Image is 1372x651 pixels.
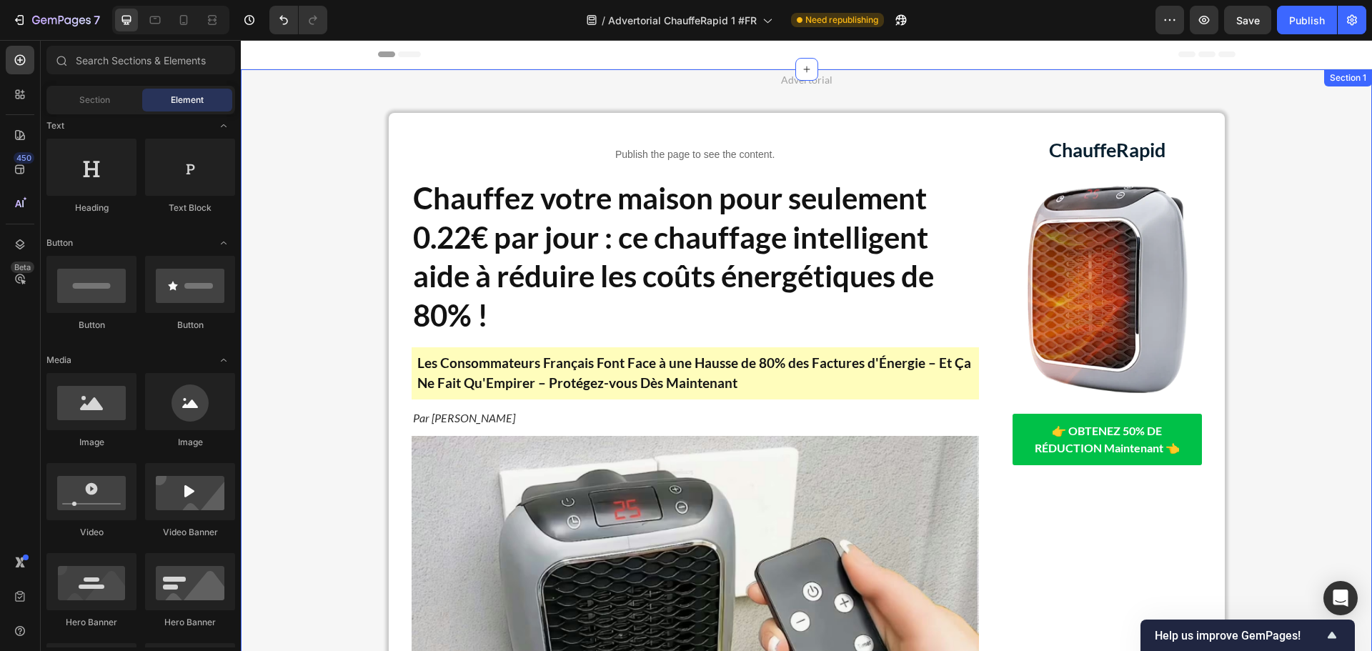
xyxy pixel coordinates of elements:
[11,262,34,273] div: Beta
[46,354,71,367] span: Media
[46,526,136,539] div: Video
[1155,627,1341,644] button: Show survey - Help us improve GemPages!
[46,616,136,629] div: Hero Banner
[1155,629,1323,642] span: Help us improve GemPages!
[145,616,235,629] div: Hero Banner
[212,114,235,137] span: Toggle open
[212,232,235,254] span: Toggle open
[46,237,73,249] span: Button
[145,202,235,214] div: Text Block
[145,436,235,449] div: Image
[808,98,925,121] strong: ChauffeRapid
[1289,13,1325,28] div: Publish
[79,94,110,106] span: Section
[1086,31,1128,44] div: Section 1
[1323,581,1358,615] div: Open Intercom Messenger
[145,526,235,539] div: Video Banner
[772,130,961,367] img: gempages_580595036534604371-c35b8299-0e5c-44e9-9d2e-2f17d968bde0.png
[805,14,878,26] span: Need republishing
[94,11,100,29] p: 7
[171,94,204,106] span: Element
[1224,6,1271,34] button: Save
[46,46,235,74] input: Search Sections & Elements
[794,384,939,414] strong: 👉 OBTENEZ 50% DE RÉDUCTION Maintenant 👈
[14,152,34,164] div: 450
[6,6,106,34] button: 7
[46,436,136,449] div: Image
[46,119,64,132] span: Text
[212,349,235,372] span: Toggle open
[602,13,605,28] span: /
[145,319,235,332] div: Button
[772,374,961,425] a: 👉 OBTENEZ 50% DE RÉDUCTION Maintenant 👈
[772,96,961,125] div: Rich Text Editor. Editing area: main
[46,319,136,332] div: Button
[269,6,327,34] div: Undo/Redo
[46,202,136,214] div: Heading
[1277,6,1337,34] button: Publish
[241,40,1372,651] iframe: Design area
[1236,14,1260,26] span: Save
[608,13,757,28] span: Advertorial ChauffeRapid 1 #FR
